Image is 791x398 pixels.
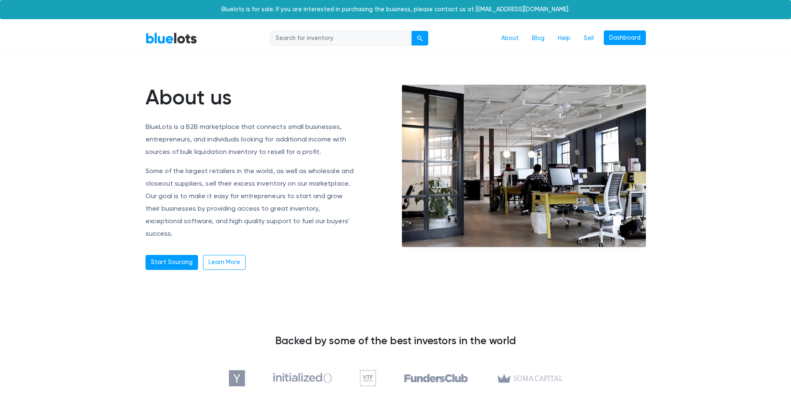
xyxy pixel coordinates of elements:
a: About [495,30,525,46]
a: Blog [525,30,551,46]
a: Sell [577,30,600,46]
a: Start Sourcing [146,255,198,270]
a: Learn More [203,255,246,270]
a: Help [551,30,577,46]
img: office-e6e871ac0602a9b363ffc73e1d17013cb30894adc08fbdb38787864bb9a1d2fe.jpg [402,85,646,247]
a: BlueLots [146,32,197,44]
a: Dashboard [604,30,646,45]
p: BlueLots is a B2B marketplace that connects small businesses, entrepreneurs, and individuals look... [146,121,356,158]
img: investors-5810ae37ad836bd4b514f5b0925ed1975c51720d37f783dda43536e0f67d61f6.png [229,370,562,386]
h3: Backed by some of the best investors in the world [146,334,646,347]
input: Search for inventory [270,31,412,46]
p: Some of the largest retailers in the world, as well as wholesale and closeout suppliers, sell the... [146,165,356,240]
h1: About us [146,85,356,110]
